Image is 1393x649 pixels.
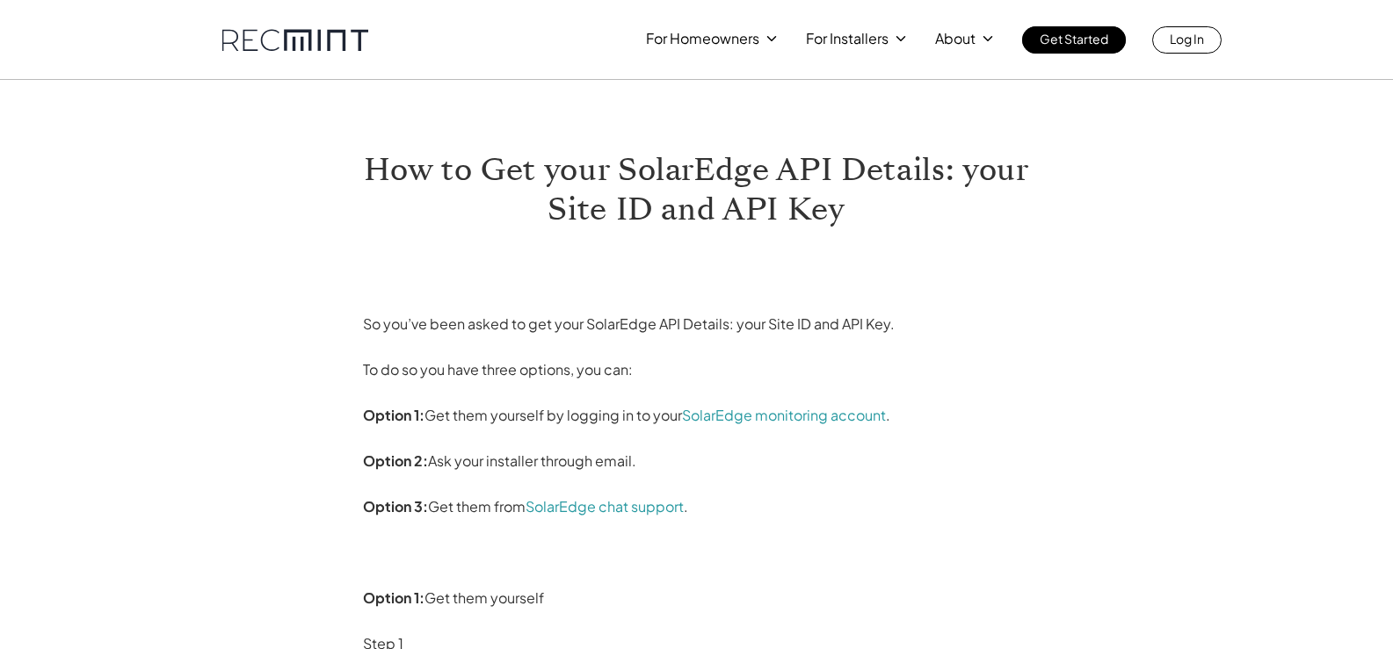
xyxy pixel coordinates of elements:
[363,584,1031,612] p: Get them yourself
[1022,26,1126,54] a: Get Started
[935,26,976,51] p: About
[1152,26,1222,54] a: Log In
[363,447,1031,475] p: Ask your installer through email.
[363,493,1031,521] p: Get them from .
[526,497,684,516] a: SolarEdge chat support
[682,406,886,424] a: SolarEdge monitoring account
[363,150,1031,229] h1: How to Get your SolarEdge API Details: your Site ID and API Key
[363,401,1031,429] p: Get them yourself by logging in to your .
[806,26,889,51] p: For Installers
[363,356,1031,384] p: To do so you have three options, you can:
[1040,26,1108,51] p: Get Started
[363,310,1031,338] p: So you’ve been asked to get your SolarEdge API Details: your Site ID and API Key.
[1170,26,1204,51] p: Log In
[363,588,424,607] strong: Option 1:
[363,451,428,470] strong: Option 2:
[646,26,759,51] p: For Homeowners
[363,406,424,424] strong: Option 1:
[363,497,428,516] strong: Option 3:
